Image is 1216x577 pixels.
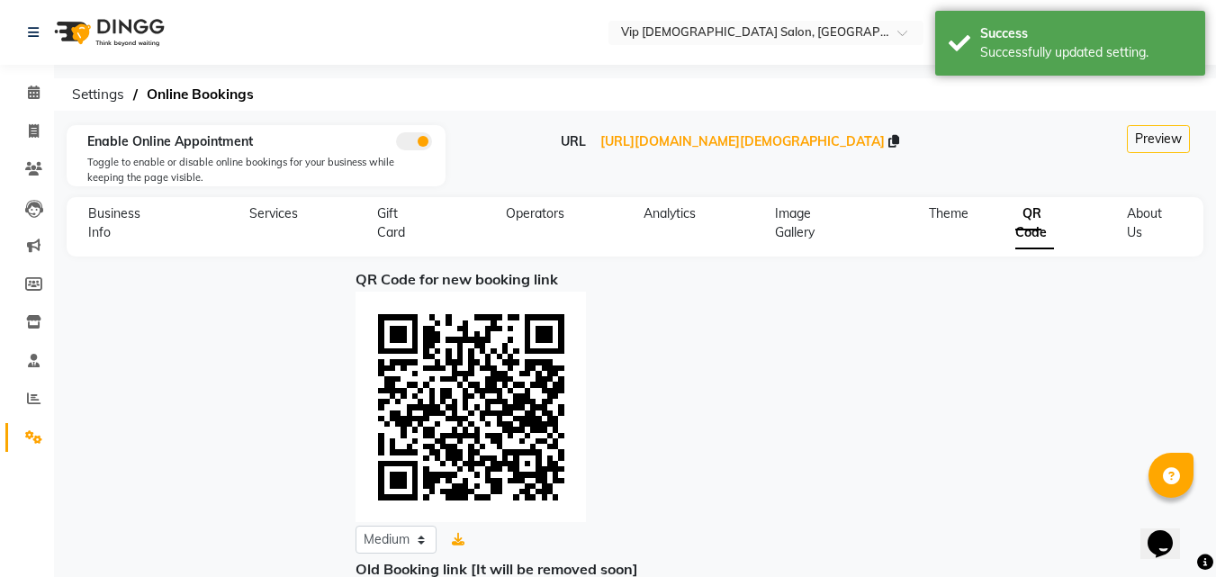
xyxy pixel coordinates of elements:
[1015,198,1054,249] span: QR Code
[377,205,405,240] span: Gift Card
[561,133,586,149] span: URL
[1127,125,1190,153] button: Preview
[929,205,968,221] span: Theme
[600,133,885,149] span: [URL][DOMAIN_NAME][DEMOGRAPHIC_DATA]
[980,43,1192,62] div: Successfully updated setting.
[506,205,564,221] span: Operators
[775,205,815,240] span: Image Gallery
[1140,505,1198,559] iframe: chat widget
[87,155,432,185] div: Toggle to enable or disable online bookings for your business while keeping the page visible.
[46,7,169,58] img: logo
[63,78,133,111] span: Settings
[980,24,1192,43] div: Success
[644,205,696,221] span: Analytics
[87,132,432,151] div: Enable Online Appointment
[1127,205,1162,240] span: About Us
[138,78,263,111] span: Online Bookings
[356,271,914,288] h6: QR Code for new booking link
[249,205,298,221] span: Services
[88,205,140,240] span: Business Info
[356,292,586,522] img: 9UdE2XAAAABklEQVQDAA9oVnga+uJ8AAAAAElFTkSuQmCC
